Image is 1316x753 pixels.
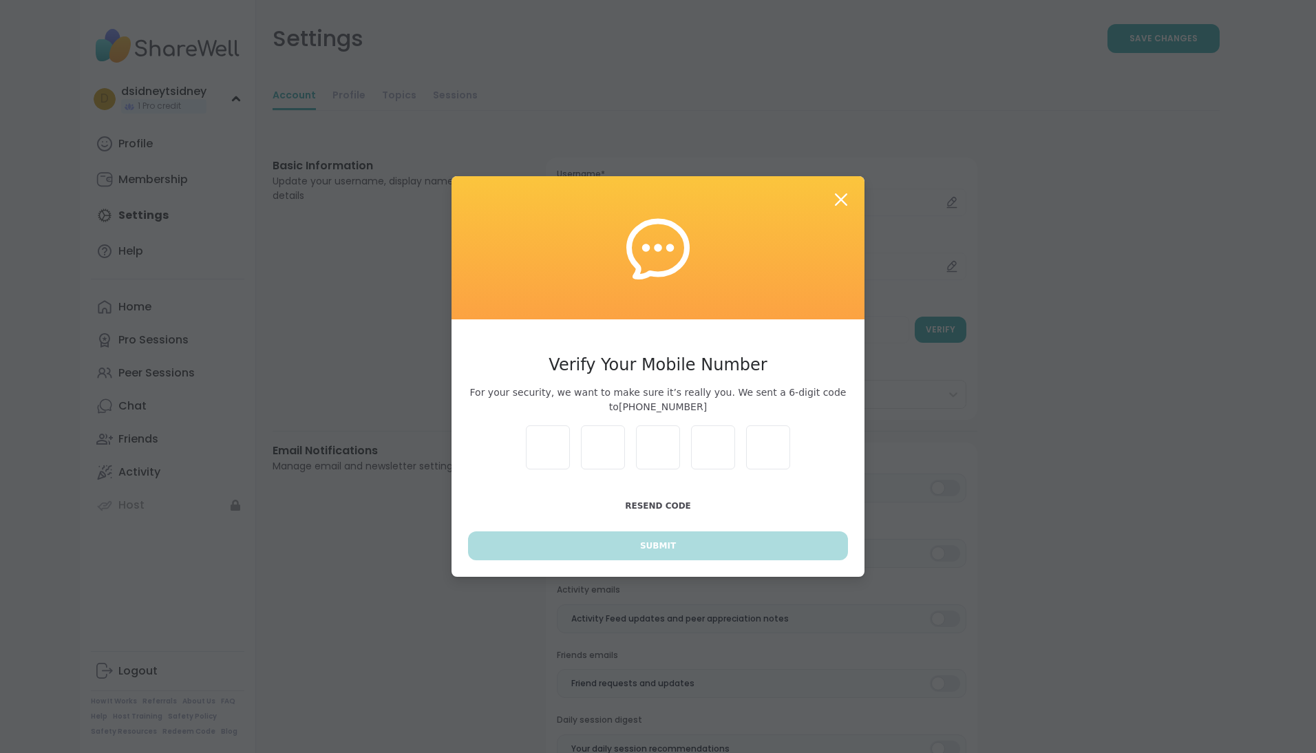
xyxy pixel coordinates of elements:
span: Submit [640,540,676,552]
span: Resend Code [625,501,691,511]
h3: Verify Your Mobile Number [468,352,848,377]
span: For your security, we want to make sure it’s really you. We sent a 6-digit code to [PHONE_NUMBER] [468,385,848,414]
button: Resend Code [468,491,848,520]
button: Submit [468,531,848,560]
